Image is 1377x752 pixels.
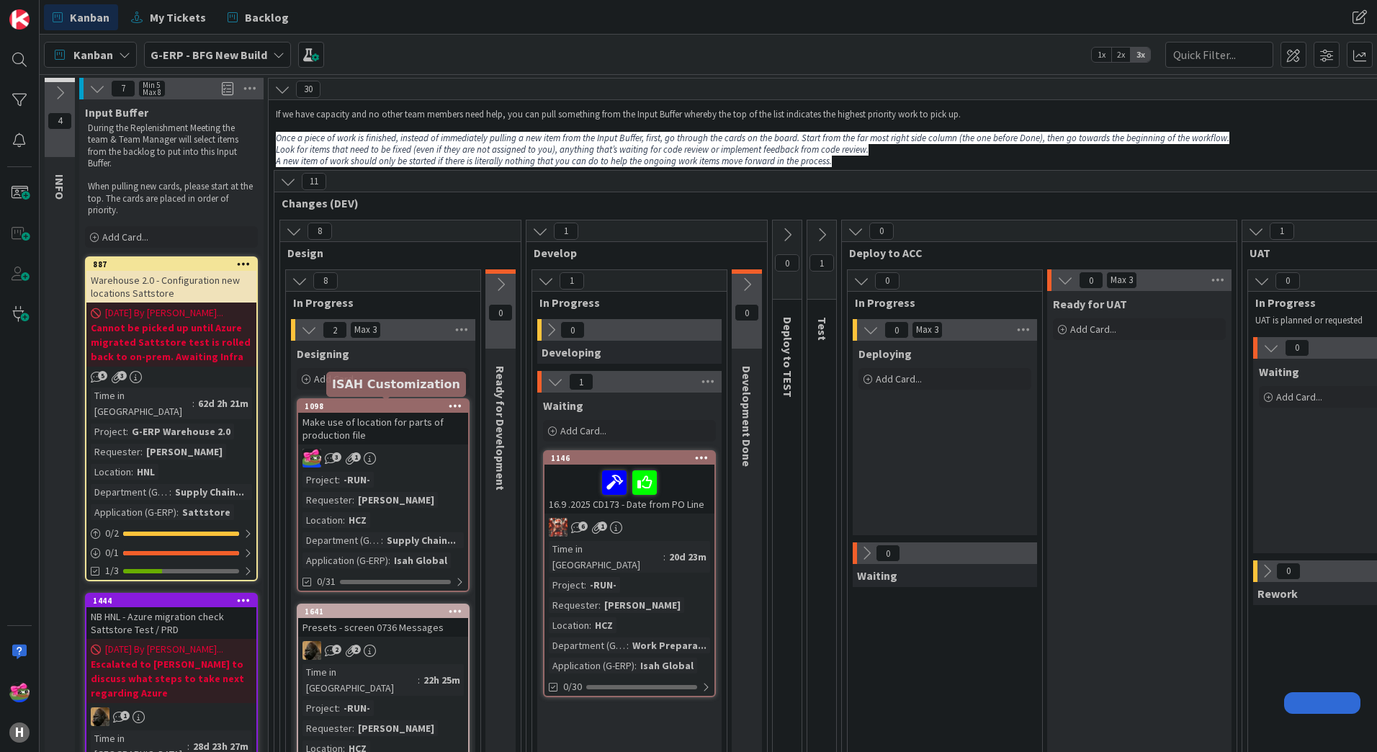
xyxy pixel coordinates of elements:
[176,504,179,520] span: :
[143,81,160,89] div: Min 5
[544,452,714,465] div: 1146
[549,597,598,613] div: Requester
[338,700,340,716] span: :
[305,606,468,617] div: 1641
[9,682,30,702] img: JK
[91,484,169,500] div: Department (G-ERP)
[569,373,593,390] span: 1
[86,607,256,639] div: NB HNL - Azure migration check Sattstore Test / PRD
[637,658,697,673] div: Isah Global
[534,246,749,260] span: Develop
[549,577,584,593] div: Project
[86,524,256,542] div: 0/2
[298,605,468,637] div: 1641Presets - screen 0736 Messages
[86,544,256,562] div: 0/1
[544,465,714,514] div: 16.9 .2025 CD173 - Date from PO Line
[314,372,360,385] span: Add Card...
[775,254,799,272] span: 0
[543,398,583,413] span: Waiting
[560,272,584,290] span: 1
[105,642,223,657] span: [DATE] By [PERSON_NAME]...
[815,317,830,341] span: Test
[53,174,67,200] span: INFO
[287,246,503,260] span: Design
[105,563,119,578] span: 1/3
[549,518,568,537] img: JK
[493,366,508,491] span: Ready for Development
[390,552,451,568] div: Isah Global
[343,512,345,528] span: :
[44,4,118,30] a: Kanban
[105,526,119,541] span: 0 / 2
[740,366,754,467] span: Development Done
[601,597,684,613] div: [PERSON_NAME]
[126,424,128,439] span: :
[128,424,234,439] div: G-ERP Warehouse 2.0
[302,664,418,696] div: Time in [GEOGRAPHIC_DATA]
[302,720,352,736] div: Requester
[884,321,909,339] span: 0
[539,295,709,310] span: In Progress
[549,637,627,653] div: Department (G-ERP)
[143,444,226,460] div: [PERSON_NAME]
[543,450,716,697] a: 114616.9 .2025 CD173 - Date from PO LineJKTime in [GEOGRAPHIC_DATA]:20d 23mProject:-RUN-Requester...
[781,317,795,398] span: Deploy to TEST
[735,304,759,321] span: 0
[809,254,834,272] span: 1
[302,492,352,508] div: Requester
[549,541,663,573] div: Time in [GEOGRAPHIC_DATA]
[151,48,267,62] b: G-ERP - BFG New Build
[302,512,343,528] div: Location
[381,532,383,548] span: :
[549,617,589,633] div: Location
[86,707,256,726] div: ND
[302,532,381,548] div: Department (G-ERP)
[351,452,361,462] span: 1
[102,230,148,243] span: Add Card...
[598,522,607,531] span: 1
[91,388,192,419] div: Time in [GEOGRAPHIC_DATA]
[340,700,374,716] div: -RUN-
[578,522,588,531] span: 6
[131,464,133,480] span: :
[665,549,710,565] div: 20d 23m
[298,400,468,413] div: 1098
[1275,272,1300,290] span: 0
[91,707,109,726] img: ND
[105,545,119,560] span: 0 / 1
[302,449,321,467] img: JK
[420,672,464,688] div: 22h 25m
[143,89,161,96] div: Max 8
[1270,223,1294,240] span: 1
[88,181,255,216] p: When pulling new cards, please start at the top. The cards are placed in order of priority.
[1070,323,1116,336] span: Add Card...
[586,577,620,593] div: -RUN-
[140,444,143,460] span: :
[323,321,347,339] span: 2
[91,321,252,364] b: Cannot be picked up until Azure migrated Sattstore test is rolled back to on-prem. Awaiting Infra
[245,9,289,26] span: Backlog
[296,81,320,98] span: 30
[302,472,338,488] div: Project
[629,637,710,653] div: Work Prepara...
[1259,364,1299,379] span: Waiting
[560,321,585,339] span: 0
[916,326,938,334] div: Max 3
[354,720,438,736] div: [PERSON_NAME]
[302,552,388,568] div: Application (G-ERP)
[169,484,171,500] span: :
[86,594,256,607] div: 1444
[551,453,714,463] div: 1146
[111,80,135,97] span: 7
[48,112,72,130] span: 4
[869,223,894,240] span: 0
[554,223,578,240] span: 1
[308,223,332,240] span: 8
[117,371,127,380] span: 3
[70,9,109,26] span: Kanban
[1079,272,1103,289] span: 0
[122,4,215,30] a: My Tickets
[105,305,223,321] span: [DATE] By [PERSON_NAME]...
[171,484,248,500] div: Supply Chain...
[1131,48,1150,62] span: 3x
